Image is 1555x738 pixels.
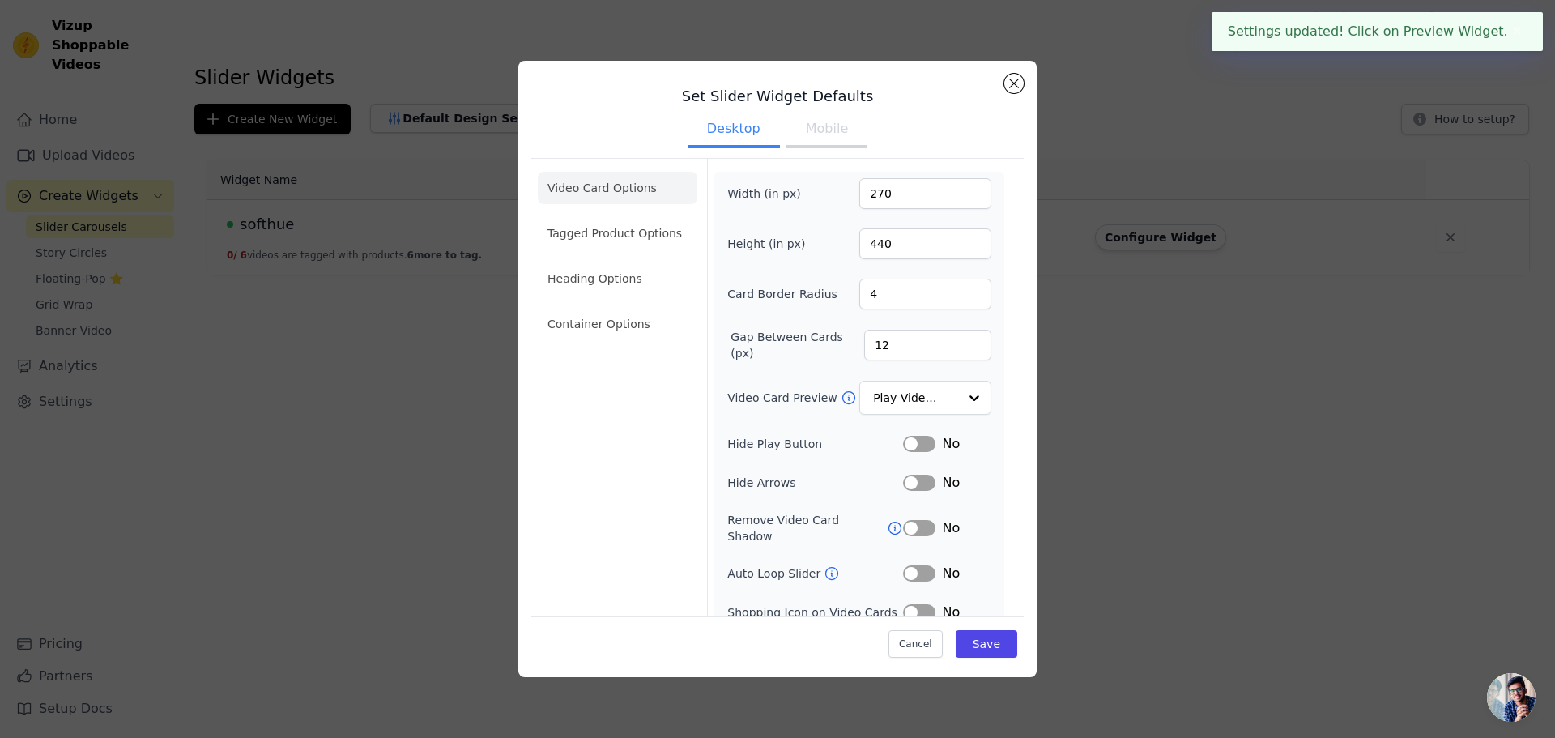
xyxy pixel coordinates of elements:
[727,565,824,582] label: Auto Loop Slider
[942,603,960,622] span: No
[942,518,960,538] span: No
[942,434,960,454] span: No
[538,262,697,295] li: Heading Options
[727,475,903,491] label: Hide Arrows
[1487,673,1536,722] a: 开放式聊天
[727,436,903,452] label: Hide Play Button
[688,113,780,148] button: Desktop
[888,630,943,658] button: Cancel
[727,512,887,544] label: Remove Video Card Shadow
[727,186,816,202] label: Width (in px)
[531,87,1024,106] h3: Set Slider Widget Defaults
[727,236,816,252] label: Height (in px)
[786,113,867,148] button: Mobile
[1212,12,1543,51] div: Settings updated! Click on Preview Widget.
[1508,22,1527,41] button: Close
[538,217,697,250] li: Tagged Product Options
[727,390,840,406] label: Video Card Preview
[942,473,960,493] span: No
[538,172,697,204] li: Video Card Options
[1004,74,1024,93] button: Close modal
[731,329,864,361] label: Gap Between Cards (px)
[538,308,697,340] li: Container Options
[942,564,960,583] span: No
[956,630,1017,658] button: Save
[727,286,837,302] label: Card Border Radius
[727,604,903,621] label: Shopping Icon on Video Cards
